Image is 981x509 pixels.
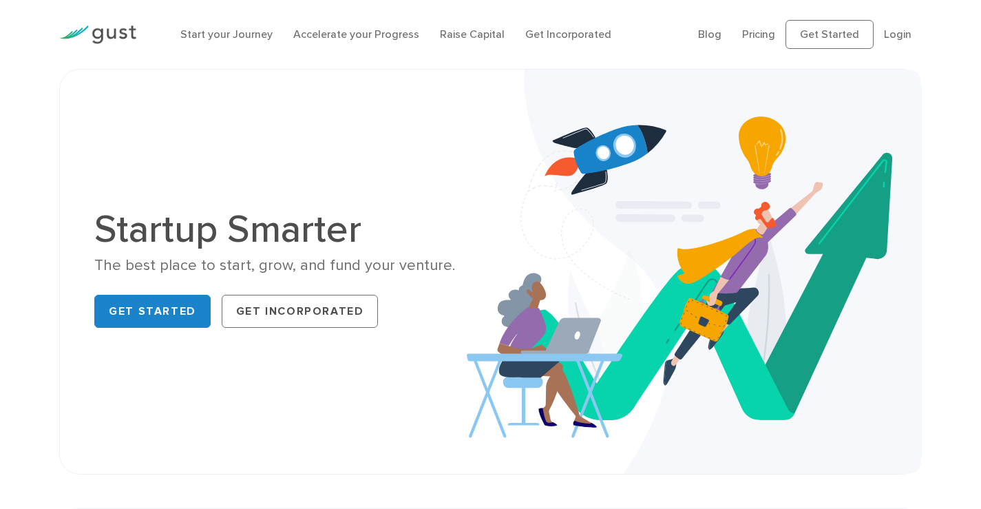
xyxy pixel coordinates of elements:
a: Accelerate your Progress [293,28,419,41]
a: Blog [698,28,721,41]
a: Get Incorporated [222,295,379,328]
a: Login [884,28,911,41]
a: Start your Journey [180,28,273,41]
a: Raise Capital [440,28,505,41]
h1: Startup Smarter [94,210,480,249]
a: Pricing [742,28,775,41]
a: Get Started [785,20,874,49]
a: Get Incorporated [525,28,611,41]
a: Get Started [94,295,211,328]
div: The best place to start, grow, and fund your venture. [94,256,480,276]
img: Gust Logo [59,25,136,44]
img: Startup Smarter Hero [467,70,921,474]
